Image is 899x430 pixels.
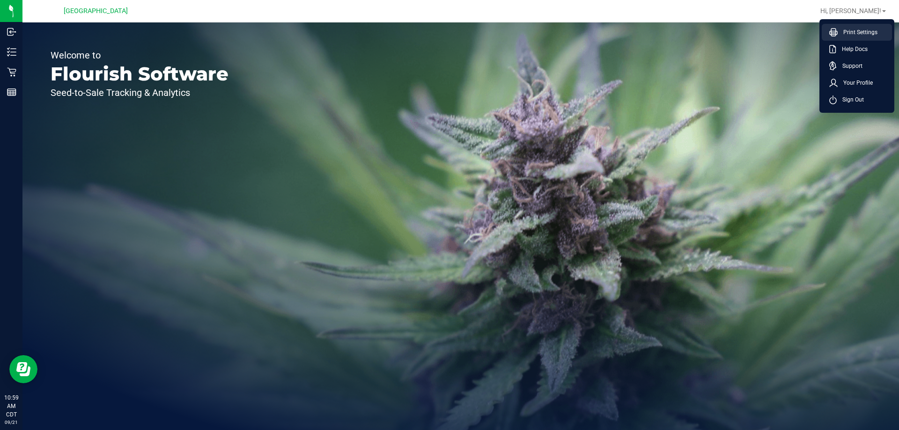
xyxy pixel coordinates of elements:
a: Support [829,61,888,71]
p: Flourish Software [51,65,228,83]
p: 09/21 [4,419,18,426]
inline-svg: Inventory [7,47,16,57]
span: Support [837,61,862,71]
li: Sign Out [822,91,892,108]
iframe: Resource center [9,355,37,383]
inline-svg: Reports [7,87,16,97]
span: Sign Out [837,95,864,104]
p: Seed-to-Sale Tracking & Analytics [51,88,228,97]
span: Hi, [PERSON_NAME]! [820,7,881,15]
a: Help Docs [829,44,888,54]
inline-svg: Retail [7,67,16,77]
p: Welcome to [51,51,228,60]
span: Your Profile [838,78,873,87]
span: [GEOGRAPHIC_DATA] [64,7,128,15]
inline-svg: Inbound [7,27,16,36]
span: Help Docs [836,44,868,54]
p: 10:59 AM CDT [4,394,18,419]
span: Print Settings [838,28,877,37]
